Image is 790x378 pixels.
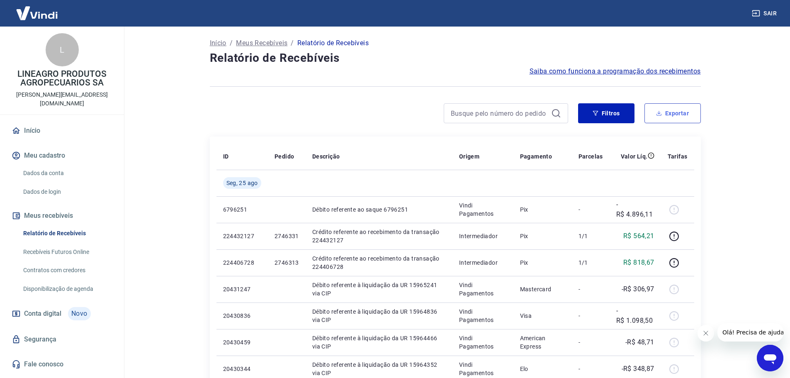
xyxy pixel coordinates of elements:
[275,152,294,161] p: Pedido
[520,312,565,320] p: Visa
[24,308,61,319] span: Conta digital
[579,285,603,293] p: -
[297,38,369,48] p: Relatório de Recebíveis
[520,205,565,214] p: Pix
[7,70,117,87] p: LINEAGRO PRODUTOS AGROPECUARIOS SA
[459,334,507,351] p: Vindi Pagamentos
[312,281,446,298] p: Débito referente à liquidação da UR 15965241 via CIP
[622,284,654,294] p: -R$ 306,97
[20,244,114,261] a: Recebíveis Futuros Online
[10,0,64,26] img: Vindi
[579,152,603,161] p: Parcelas
[20,183,114,200] a: Dados de login
[644,103,701,123] button: Exportar
[579,365,603,373] p: -
[20,165,114,182] a: Dados da conta
[459,201,507,218] p: Vindi Pagamentos
[10,355,114,373] a: Fale conosco
[520,259,565,267] p: Pix
[312,152,340,161] p: Descrição
[20,225,114,242] a: Relatório de Recebíveis
[275,259,299,267] p: 2746313
[616,200,654,219] p: -R$ 4.896,11
[459,259,507,267] p: Intermediador
[223,152,229,161] p: ID
[623,258,654,268] p: R$ 818,67
[20,262,114,279] a: Contratos com credores
[223,365,261,373] p: 20430344
[750,6,780,21] button: Sair
[459,232,507,240] p: Intermediador
[46,33,79,66] div: L
[616,306,654,326] p: -R$ 1.098,50
[312,254,446,271] p: Crédito referente ao recebimento da transação 224406728
[459,361,507,377] p: Vindi Pagamentos
[7,90,117,108] p: [PERSON_NAME][EMAIL_ADDRESS][DOMAIN_NAME]
[312,307,446,324] p: Débito referente à liquidação da UR 15964836 via CIP
[621,152,648,161] p: Valor Líq.
[223,232,261,240] p: 224432127
[579,338,603,346] p: -
[10,330,114,349] a: Segurança
[451,107,548,119] input: Busque pelo número do pedido
[236,38,287,48] a: Meus Recebíveis
[312,334,446,351] p: Débito referente à liquidação da UR 15964466 via CIP
[10,146,114,165] button: Meu cadastro
[579,259,603,267] p: 1/1
[10,207,114,225] button: Meus recebíveis
[459,152,479,161] p: Origem
[459,307,507,324] p: Vindi Pagamentos
[312,361,446,377] p: Débito referente à liquidação da UR 15964352 via CIP
[579,312,603,320] p: -
[223,205,261,214] p: 6796251
[623,231,654,241] p: R$ 564,21
[291,38,294,48] p: /
[223,285,261,293] p: 20431247
[625,337,654,347] p: -R$ 48,71
[520,232,565,240] p: Pix
[668,152,688,161] p: Tarifas
[210,38,226,48] a: Início
[520,285,565,293] p: Mastercard
[698,325,714,341] iframe: Fechar mensagem
[5,6,70,12] span: Olá! Precisa de ajuda?
[312,228,446,244] p: Crédito referente ao recebimento da transação 224432127
[20,280,114,298] a: Disponibilização de agenda
[757,345,783,371] iframe: Botão para abrir a janela de mensagens
[578,103,634,123] button: Filtros
[230,38,233,48] p: /
[223,338,261,346] p: 20430459
[223,312,261,320] p: 20430836
[579,232,603,240] p: 1/1
[520,365,565,373] p: Elo
[520,152,552,161] p: Pagamento
[622,364,654,374] p: -R$ 348,87
[10,122,114,140] a: Início
[226,179,258,187] span: Seg, 25 ago
[223,259,261,267] p: 224406728
[10,304,114,324] a: Conta digitalNovo
[579,205,603,214] p: -
[530,66,701,76] a: Saiba como funciona a programação dos recebimentos
[312,205,446,214] p: Débito referente ao saque 6796251
[459,281,507,298] p: Vindi Pagamentos
[68,307,91,320] span: Novo
[717,323,783,341] iframe: Mensagem da empresa
[210,50,701,66] h4: Relatório de Recebíveis
[275,232,299,240] p: 2746331
[520,334,565,351] p: American Express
